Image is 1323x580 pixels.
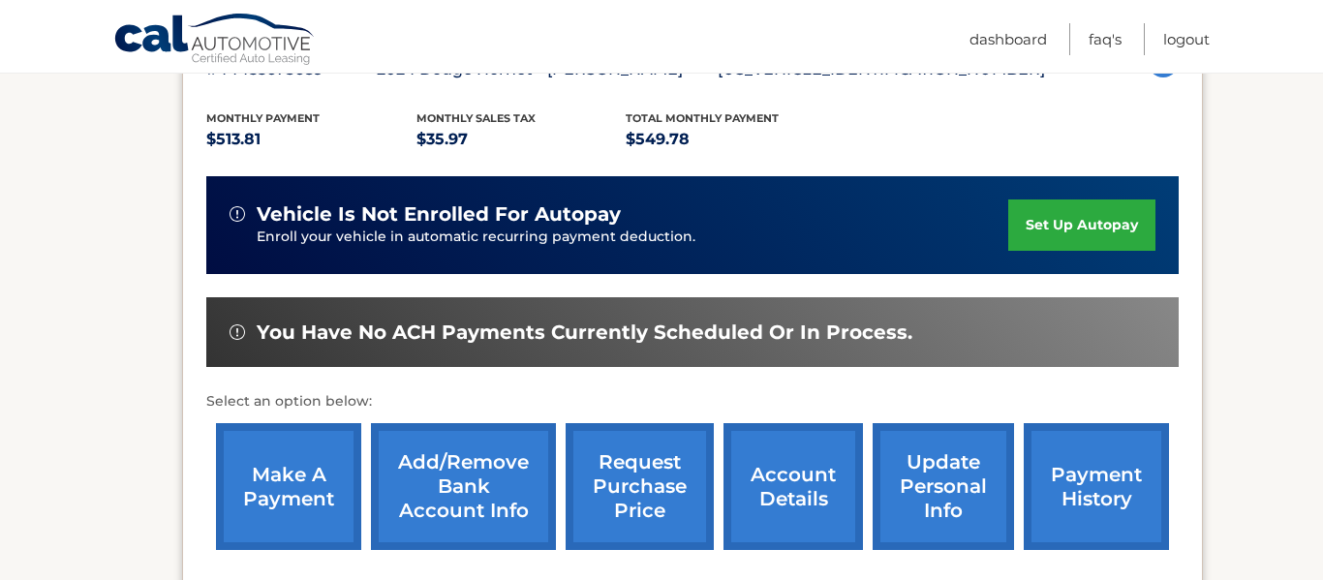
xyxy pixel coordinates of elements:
[113,13,317,69] a: Cal Automotive
[257,227,1008,248] p: Enroll your vehicle in automatic recurring payment deduction.
[1089,23,1122,55] a: FAQ's
[626,111,779,125] span: Total Monthly Payment
[216,423,361,550] a: make a payment
[416,126,627,153] p: $35.97
[257,202,621,227] span: vehicle is not enrolled for autopay
[1163,23,1210,55] a: Logout
[230,206,245,222] img: alert-white.svg
[206,111,320,125] span: Monthly Payment
[1024,423,1169,550] a: payment history
[206,390,1179,413] p: Select an option below:
[1008,199,1155,251] a: set up autopay
[969,23,1047,55] a: Dashboard
[206,126,416,153] p: $513.81
[873,423,1014,550] a: update personal info
[723,423,863,550] a: account details
[626,126,836,153] p: $549.78
[566,423,714,550] a: request purchase price
[416,111,536,125] span: Monthly sales Tax
[257,321,912,345] span: You have no ACH payments currently scheduled or in process.
[371,423,556,550] a: Add/Remove bank account info
[230,324,245,340] img: alert-white.svg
